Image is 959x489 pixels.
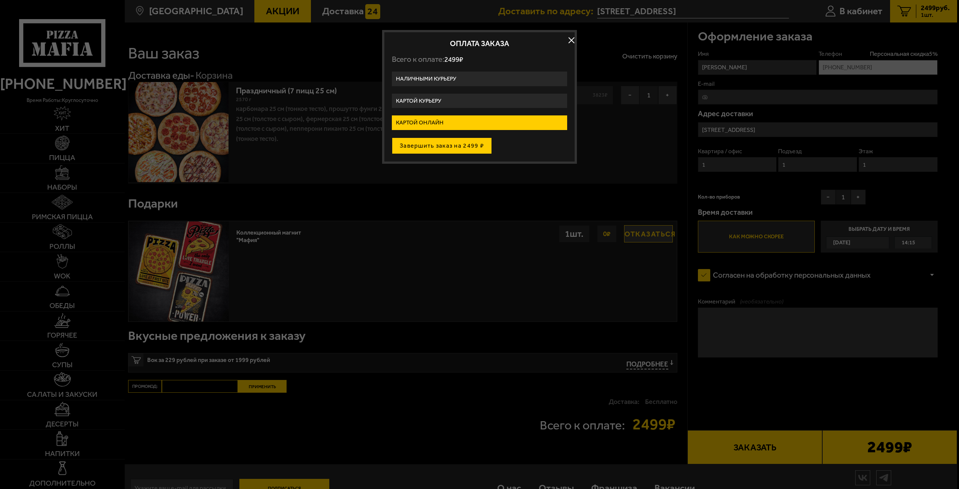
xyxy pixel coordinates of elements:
[392,138,492,154] button: Завершить заказ на 2499 ₽
[444,55,463,64] span: 2499 ₽
[392,40,567,47] h2: Оплата заказа
[392,94,567,108] label: Картой курьеру
[392,72,567,86] label: Наличными курьеру
[392,115,567,130] label: Картой онлайн
[392,55,567,64] p: Всего к оплате:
